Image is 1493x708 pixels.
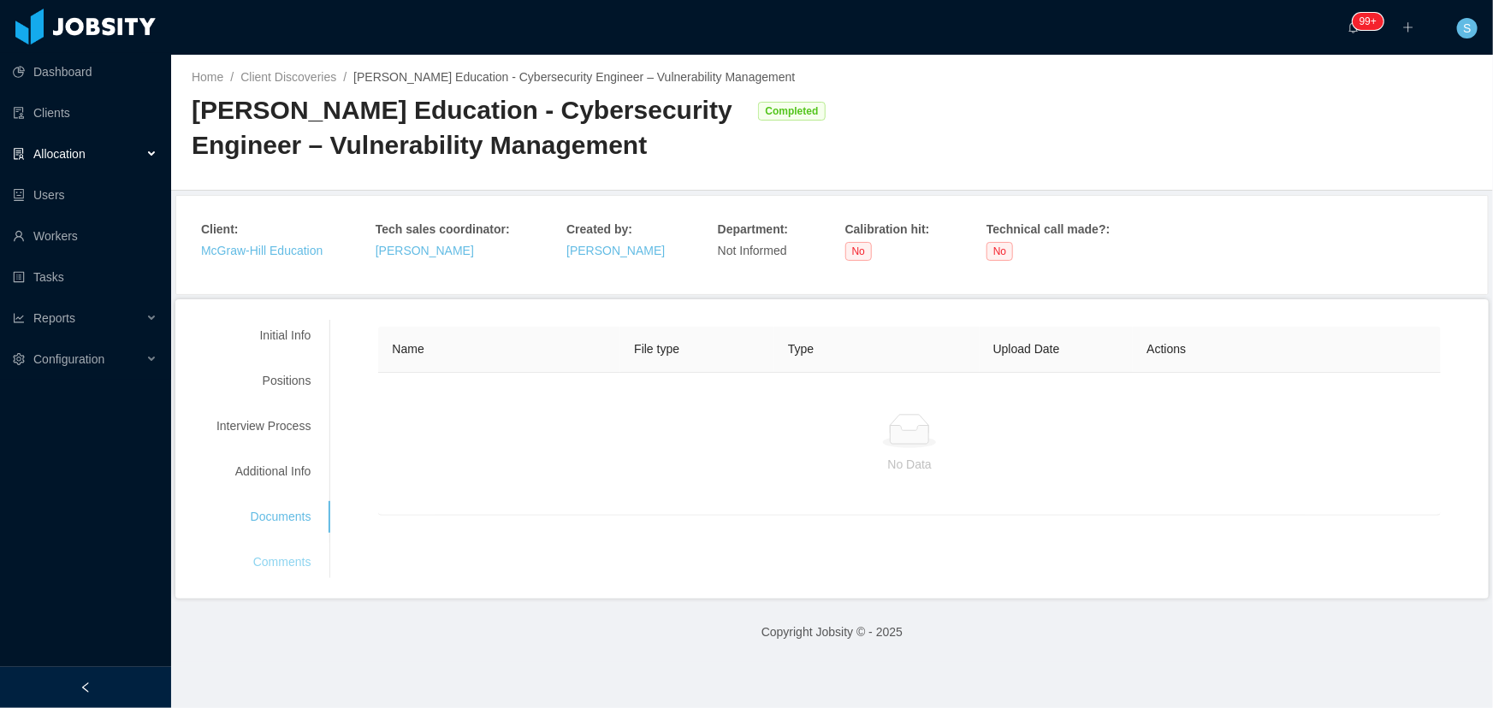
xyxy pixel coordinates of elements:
div: Interview Process [196,410,331,442]
a: [PERSON_NAME] [566,244,665,257]
span: Actions [1146,342,1186,356]
span: File type [634,342,679,356]
strong: Department : [718,222,788,236]
span: Configuration [33,352,104,366]
div: Positions [196,365,331,397]
a: Home [192,70,223,84]
span: S [1463,18,1471,38]
a: icon: pie-chartDashboard [13,55,157,89]
span: Completed [758,102,825,121]
i: icon: line-chart [13,312,25,324]
span: No [845,242,872,261]
span: Reports [33,311,75,325]
strong: Created by : [566,222,632,236]
a: McGraw-Hill Education [201,244,323,257]
div: [PERSON_NAME] Education - Cybersecurity Engineer – Vulnerability Management [192,93,749,162]
footer: Copyright Jobsity © - 2025 [171,603,1493,662]
div: Additional Info [196,456,331,487]
span: Name [392,342,424,356]
a: icon: auditClients [13,96,157,130]
span: No [986,242,1013,261]
div: Documents [196,501,331,533]
sup: 1211 [1353,13,1383,30]
div: Comments [196,546,331,578]
span: [PERSON_NAME] Education - Cybersecurity Engineer – Vulnerability Management [353,70,795,84]
strong: Tech sales coordinator : [376,222,510,236]
span: Type [788,342,814,356]
a: icon: profileTasks [13,260,157,294]
strong: Technical call made? : [986,222,1110,236]
strong: Client : [201,222,239,236]
i: icon: setting [13,353,25,365]
a: icon: robotUsers [13,178,157,212]
span: / [230,70,234,84]
span: / [343,70,347,84]
div: Initial Info [196,320,331,351]
span: Upload Date [993,342,1060,356]
p: No Data [392,455,1427,474]
a: [PERSON_NAME] [376,244,474,257]
a: Client Discoveries [240,70,336,84]
i: icon: solution [13,148,25,160]
strong: Calibration hit : [845,222,930,236]
a: icon: userWorkers [13,219,157,253]
i: icon: plus [1402,21,1414,33]
span: Not Informed [718,244,787,257]
span: Allocation [33,147,86,161]
i: icon: bell [1348,21,1360,33]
